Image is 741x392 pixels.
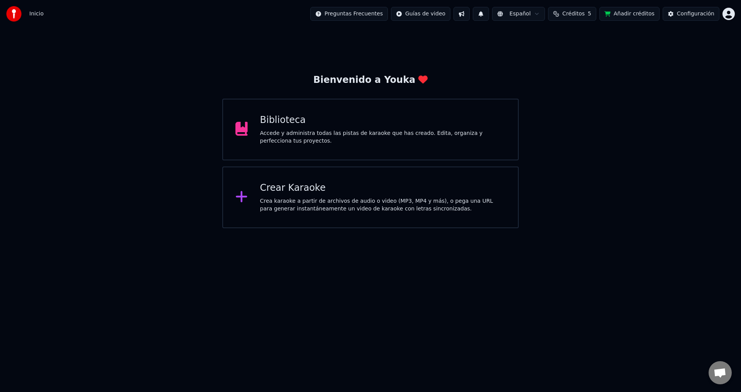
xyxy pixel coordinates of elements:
[709,361,732,384] div: Chat abierto
[663,7,719,21] button: Configuración
[260,197,506,213] div: Crea karaoke a partir de archivos de audio o video (MP3, MP4 y más), o pega una URL para generar ...
[6,6,22,22] img: youka
[599,7,660,21] button: Añadir créditos
[588,10,591,18] span: 5
[391,7,450,21] button: Guías de video
[677,10,714,18] div: Configuración
[29,10,44,18] span: Inicio
[260,114,506,126] div: Biblioteca
[260,182,506,194] div: Crear Karaoke
[29,10,44,18] nav: breadcrumb
[562,10,585,18] span: Créditos
[310,7,388,21] button: Preguntas Frecuentes
[548,7,596,21] button: Créditos5
[313,74,428,86] div: Bienvenido a Youka
[260,130,506,145] div: Accede y administra todas las pistas de karaoke que has creado. Edita, organiza y perfecciona tus...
